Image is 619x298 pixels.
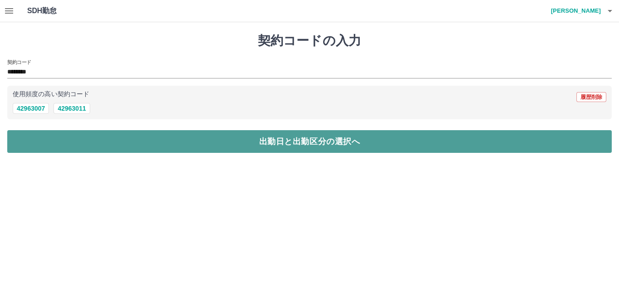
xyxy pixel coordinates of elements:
h1: 契約コードの入力 [7,33,612,49]
h2: 契約コード [7,59,31,66]
p: 使用頻度の高い契約コード [13,91,89,98]
button: 履歴削除 [576,92,606,102]
button: 出勤日と出勤区分の選択へ [7,130,612,153]
button: 42963007 [13,103,49,114]
button: 42963011 [53,103,90,114]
